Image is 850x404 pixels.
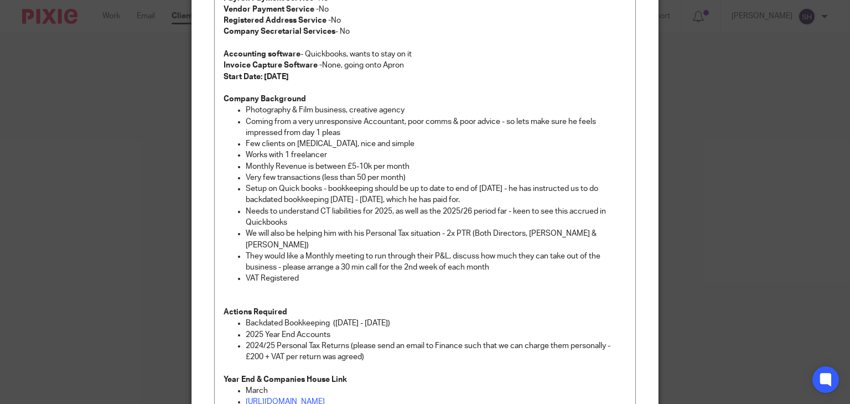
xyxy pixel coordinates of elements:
p: Monthly Revenue is between £5-10k per month [246,161,627,172]
strong: Actions Required [224,308,287,316]
strong: Start Date: [DATE] [224,73,289,81]
p: 2024/25 Personal Tax Returns (please send an email to Finance such that we can charge them person... [246,340,627,363]
strong: Vendor Payment Service - [224,6,319,13]
strong: Invoice Capture Software - [224,61,322,69]
strong: Registered Address Service - [224,17,331,24]
p: Few clients on [MEDICAL_DATA], nice and simple [246,138,627,149]
strong: Company Background [224,95,306,103]
p: They would like a Monthly meeting to run through their P&L, discuss how much they can take out of... [246,251,627,273]
p: No [224,15,627,26]
p: Setup on Quick books - bookkeeping should be up to date to end of [DATE] - he has instructed us t... [246,183,627,206]
strong: Accounting software [224,50,300,58]
p: March [246,385,627,396]
p: - Quickbooks, wants to stay on it None, going onto Apron [224,49,627,71]
p: Very few transactions (less than 50 per month) [246,172,627,183]
p: Backdated Bookkeeping ([DATE] - [DATE]) [246,318,627,329]
p: Photography & Film business, creative agency [246,105,627,116]
strong: Year End & Companies House Link [224,376,347,384]
p: Coming from a very unresponsive Accountant, poor comms & poor advice - so lets make sure he feels... [246,116,627,139]
p: We will also be helping him with his Personal Tax situation - 2x PTR (Both Directors, [PERSON_NAM... [246,228,627,251]
strong: Company Secretarial Services [224,28,335,35]
p: VAT Registered [246,273,627,284]
p: - No [224,26,627,49]
p: Works with 1 freelancer [246,149,627,160]
p: Needs to understand CT liabilities for 2025, as well as the 2025/26 period far - keen to see this... [246,206,627,229]
p: 2025 Year End Accounts [246,329,627,340]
